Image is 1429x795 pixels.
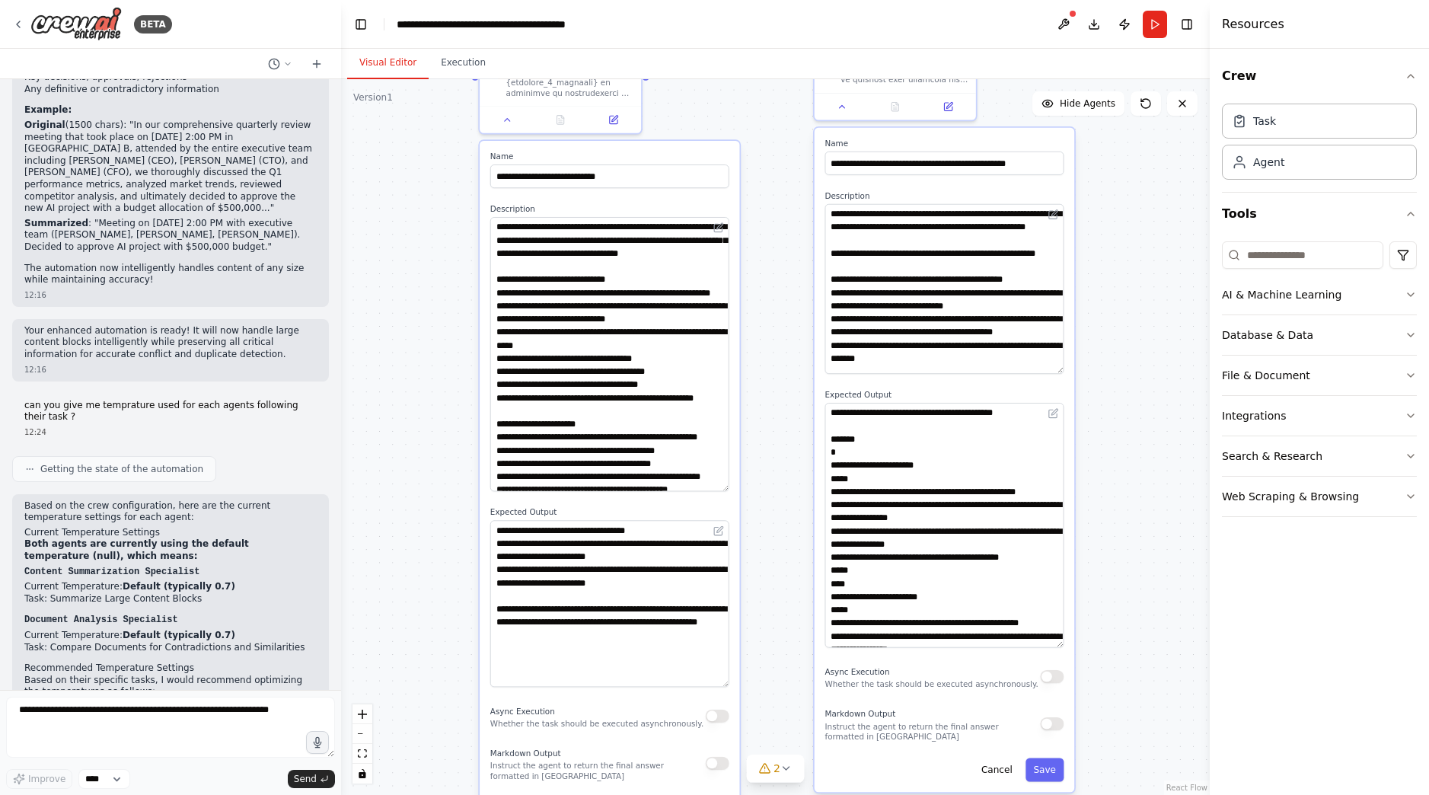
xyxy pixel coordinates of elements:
button: Crew [1222,55,1417,97]
img: Logo [30,7,122,41]
button: Open in editor [1045,206,1061,222]
div: File & Document [1222,368,1310,383]
button: Switch to previous chat [262,55,298,73]
div: Database & Data [1222,327,1313,343]
span: 2 [774,761,780,776]
div: BETA [134,15,172,34]
code: Document Analysis Specialist [24,615,178,625]
button: Integrations [1222,396,1417,436]
button: zoom out [352,724,372,744]
span: Async Execution [490,707,555,716]
p: : "Meeting on [DATE] 2:00 PM with executive team ([PERSON_NAME], [PERSON_NAME], [PERSON_NAME]). D... [24,218,317,254]
span: Improve [28,773,65,785]
button: fit view [352,744,372,764]
div: Loremip dol sitametc adipisci elit {seddoeiu_4_temporin} utl {etdolore_4_magnaali} en adminimve q... [506,56,633,98]
button: Web Scraping & Browsing [1222,477,1417,516]
div: Version 1 [353,91,393,104]
button: toggle interactivity [352,764,372,784]
button: Open in editor [711,523,727,539]
span: Async Execution [825,667,890,676]
button: 2 [746,755,805,783]
button: Improve [6,769,72,789]
nav: breadcrumb [397,17,568,32]
div: 12:24 [24,426,317,438]
div: Agent [1253,155,1284,170]
button: Hide right sidebar [1176,14,1198,35]
button: Hide Agents [1032,91,1124,116]
h4: Resources [1222,15,1284,34]
li: Current Temperature: [24,630,317,642]
button: Save [1025,758,1064,781]
button: Hide left sidebar [350,14,372,35]
div: Search & Research [1222,449,1322,464]
div: Lorem ips dolorsita consect adip eli seddoeiusmodt inci, utlabor etd magnaali enimadmi ve quisnos... [840,43,968,85]
span: Markdown Output [825,710,896,719]
li: Any definitive or contradictory information [24,84,317,96]
strong: Example: [24,104,72,115]
p: Instruct the agent to return the final answer formatted in [GEOGRAPHIC_DATA] [825,721,1041,742]
p: Whether the task should be executed asynchronously. [825,679,1038,690]
button: No output available [533,112,589,128]
button: Click to speak your automation idea [306,731,329,754]
div: Web Scraping & Browsing [1222,489,1359,504]
button: Database & Data [1222,315,1417,355]
strong: Default (typically 0.7) [123,630,235,640]
button: Tools [1222,193,1417,235]
button: Open in editor [711,219,727,235]
button: zoom in [352,704,372,724]
h2: Current Temperature Settings [24,527,317,539]
strong: Original [24,120,65,130]
strong: Both agents are currently using the default temperature (null), which means: [24,538,249,561]
button: Cancel [974,758,1021,781]
button: Execution [429,47,498,79]
label: Expected Output [825,390,1064,401]
button: Open in side panel [926,99,971,115]
a: React Flow attribution [1166,784,1207,792]
h2: Recommended Temperature Settings [24,662,317,675]
li: Task: Summarize Large Content Blocks [24,593,317,605]
strong: Default (typically 0.7) [123,581,235,592]
div: Task [1253,113,1276,129]
button: No output available [867,99,923,115]
p: Whether the task should be executed asynchronously. [490,719,703,730]
button: Search & Research [1222,436,1417,476]
li: Current Temperature: [24,581,317,593]
p: Your enhanced automation is ready! It will now handle large content blocks intelligently while pr... [24,325,317,361]
p: (1500 chars): "In our comprehensive quarterly review meeting that took place on [DATE] 2:00 PM in... [24,120,317,215]
button: AI & Machine Learning [1222,275,1417,314]
span: Send [294,773,317,785]
div: AI & Machine Learning [1222,287,1341,302]
button: File & Document [1222,356,1417,395]
span: Hide Agents [1060,97,1115,110]
button: Open in side panel [591,112,636,128]
span: Getting the state of the automation [40,463,203,475]
li: Task: Compare Documents for Contradictions and Similarities [24,642,317,654]
button: Visual Editor [347,47,429,79]
div: Integrations [1222,408,1286,423]
code: Content Summarization Specialist [24,567,199,577]
p: The automation now intelligently handles content of any size while maintaining accuracy! [24,263,317,286]
strong: Summarized [24,218,88,228]
div: 12:16 [24,364,317,375]
span: Markdown Output [490,749,561,758]
div: 12:16 [24,289,317,301]
button: Open in editor [1045,405,1061,421]
p: Instruct the agent to return the final answer formatted in [GEOGRAPHIC_DATA] [490,761,706,782]
button: Send [288,770,335,788]
label: Description [490,204,729,215]
div: Crew [1222,97,1417,192]
button: Start a new chat [305,55,329,73]
div: Loremip dol sitametc adipisci elit {seddoeiu_4_temporin} utl {etdolore_4_magnaali} en adminimve q... [478,18,643,135]
label: Name [490,152,729,162]
label: Description [825,191,1064,202]
label: Name [825,139,1064,149]
p: Based on their specific tasks, I would recommend optimizing the temperatures as follows: [24,675,317,698]
div: Tools [1222,235,1417,529]
div: React Flow controls [352,704,372,784]
p: can you give me temprature used for each agents following their task ? [24,400,317,423]
label: Expected Output [490,507,729,518]
p: Based on the crew configuration, here are the current temperature settings for each agent: [24,500,317,524]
